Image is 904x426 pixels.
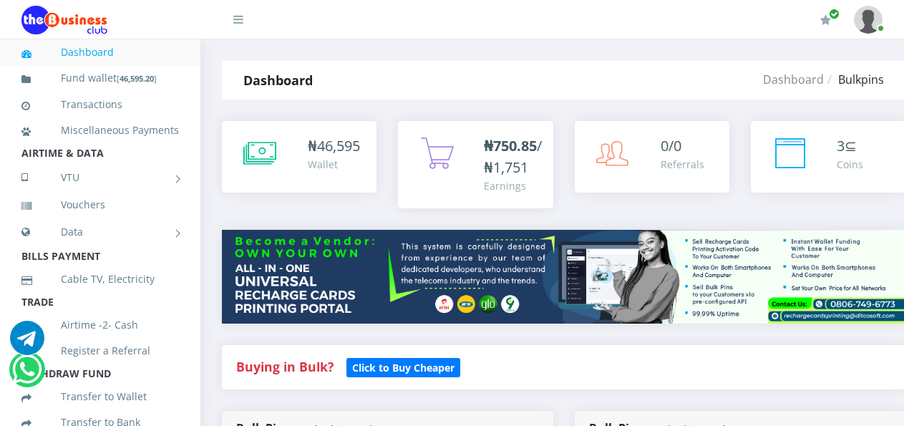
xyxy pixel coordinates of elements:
div: ₦ [308,135,360,157]
a: Dashboard [763,72,824,87]
a: Transfer to Wallet [21,380,179,413]
a: Airtime -2- Cash [21,309,179,342]
a: Fund wallet[46,595.20] [21,62,179,95]
span: 46,595 [317,136,360,155]
a: 0/0 Referrals [575,121,729,193]
i: Renew/Upgrade Subscription [820,14,831,26]
a: Transactions [21,88,179,121]
b: Click to Buy Cheaper [352,361,455,374]
a: Cable TV, Electricity [21,263,179,296]
span: 3 [837,136,845,155]
a: Click to Buy Cheaper [346,358,460,375]
div: Referrals [661,157,704,172]
a: VTU [21,160,179,195]
strong: Buying in Bulk? [236,358,334,375]
li: Bulkpins [824,71,884,88]
a: Miscellaneous Payments [21,114,179,147]
img: User [854,6,883,34]
a: Chat for support [12,363,42,387]
a: ₦750.85/₦1,751 Earnings [398,121,553,208]
a: Vouchers [21,188,179,221]
strong: Dashboard [243,72,313,89]
div: Coins [837,157,863,172]
img: Logo [21,6,107,34]
b: 46,595.20 [120,73,154,84]
a: Data [21,214,179,250]
span: /₦1,751 [484,136,542,177]
span: Renew/Upgrade Subscription [829,9,840,19]
a: Chat for support [10,331,44,355]
div: Earnings [484,178,542,193]
div: Wallet [308,157,360,172]
a: Dashboard [21,36,179,69]
a: Register a Referral [21,334,179,367]
small: [ ] [117,73,157,84]
span: 0/0 [661,136,681,155]
a: ₦46,595 Wallet [222,121,376,193]
b: ₦750.85 [484,136,537,155]
div: ⊆ [837,135,863,157]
